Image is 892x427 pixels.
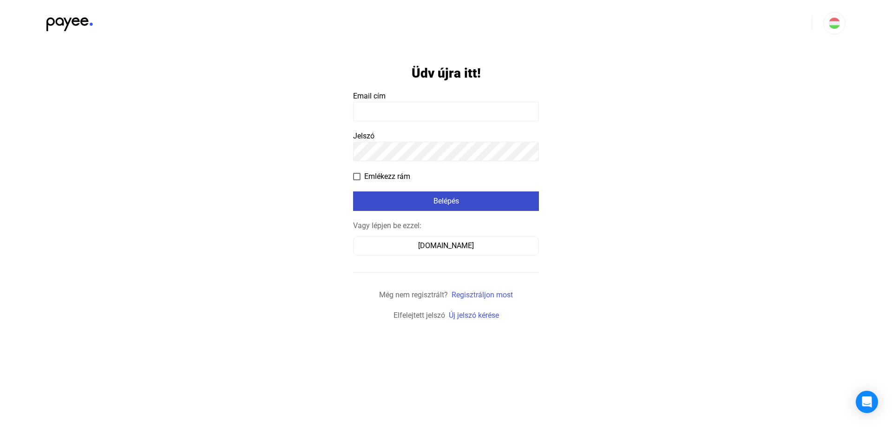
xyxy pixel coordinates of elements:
a: Új jelszó kérése [449,311,499,320]
div: Vagy lépjen be ezzel: [353,220,539,231]
span: Még nem regisztrált? [379,290,448,299]
span: Elfelejtett jelszó [394,311,445,320]
span: Jelszó [353,131,374,140]
a: Regisztráljon most [452,290,513,299]
span: Emlékezz rám [364,171,410,182]
img: black-payee-blue-dot.svg [46,12,93,31]
button: HU [823,12,846,34]
a: [DOMAIN_NAME] [353,241,539,250]
div: [DOMAIN_NAME] [356,240,536,251]
button: Belépés [353,191,539,211]
button: [DOMAIN_NAME] [353,236,539,256]
div: Belépés [356,196,536,207]
span: Email cím [353,92,386,100]
div: Open Intercom Messenger [856,391,878,413]
img: HU [829,18,840,29]
h1: Üdv újra itt! [412,65,481,81]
